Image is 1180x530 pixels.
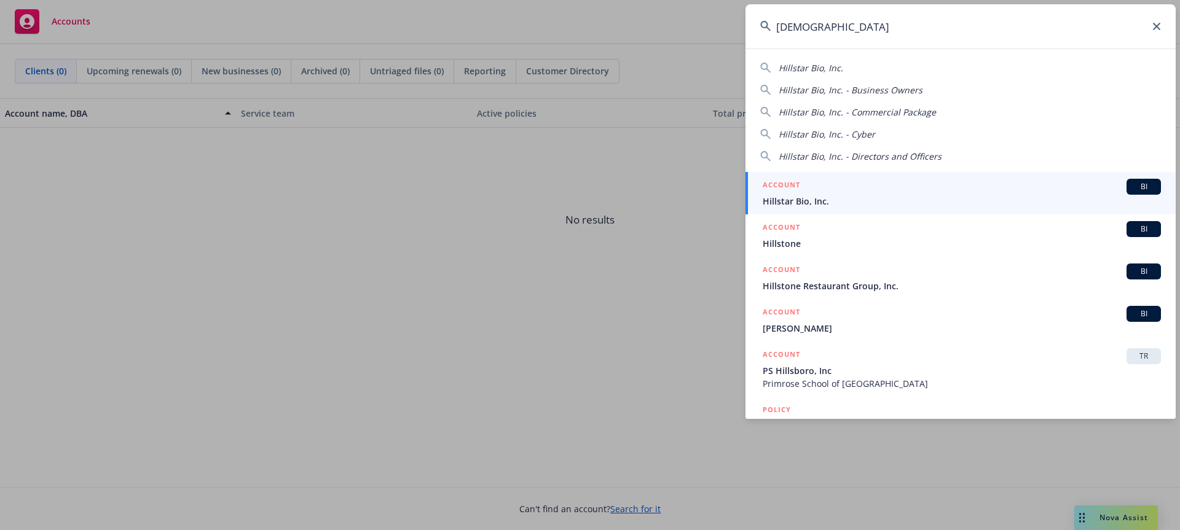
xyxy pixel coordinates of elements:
span: Hillstone [763,237,1161,250]
span: BI [1131,266,1156,277]
span: Hillstone Restaurant Group, Inc. [763,279,1161,292]
a: ACCOUNTBI[PERSON_NAME] [745,299,1176,341]
span: Hillstar Bio, Inc. [763,195,1161,208]
h5: POLICY [763,403,791,416]
span: Hillstar Bio, Inc. - Directors and Officers [779,150,942,162]
span: Hillstar Bio, Inc. - Cyber [779,128,875,140]
h5: ACCOUNT [763,306,800,321]
span: Hillstar Bio, Inc. - Commercial Package [779,106,936,118]
a: ACCOUNTTRPS Hillsboro, IncPrimrose School of [GEOGRAPHIC_DATA] [745,341,1176,397]
input: Search... [745,4,1176,49]
span: PS Hillsboro, Inc [763,364,1161,377]
h5: ACCOUNT [763,221,800,236]
a: ACCOUNTBIHillstone [745,214,1176,257]
a: ACCOUNTBIHillstar Bio, Inc. [745,172,1176,214]
span: BI [1131,224,1156,235]
a: ACCOUNTBIHillstone Restaurant Group, Inc. [745,257,1176,299]
span: TR [1131,351,1156,362]
span: BI [1131,308,1156,319]
span: [PERSON_NAME] [763,322,1161,335]
span: Business Owners Package incl $4M Umb [763,417,1161,430]
h5: ACCOUNT [763,348,800,363]
h5: ACCOUNT [763,263,800,278]
h5: ACCOUNT [763,179,800,193]
span: BI [1131,181,1156,192]
span: Hillstar Bio, Inc. [779,62,843,74]
span: Primrose School of [GEOGRAPHIC_DATA] [763,377,1161,390]
span: Hillstar Bio, Inc. - Business Owners [779,84,922,96]
a: POLICYBusiness Owners Package incl $4M Umb [745,397,1176,450]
